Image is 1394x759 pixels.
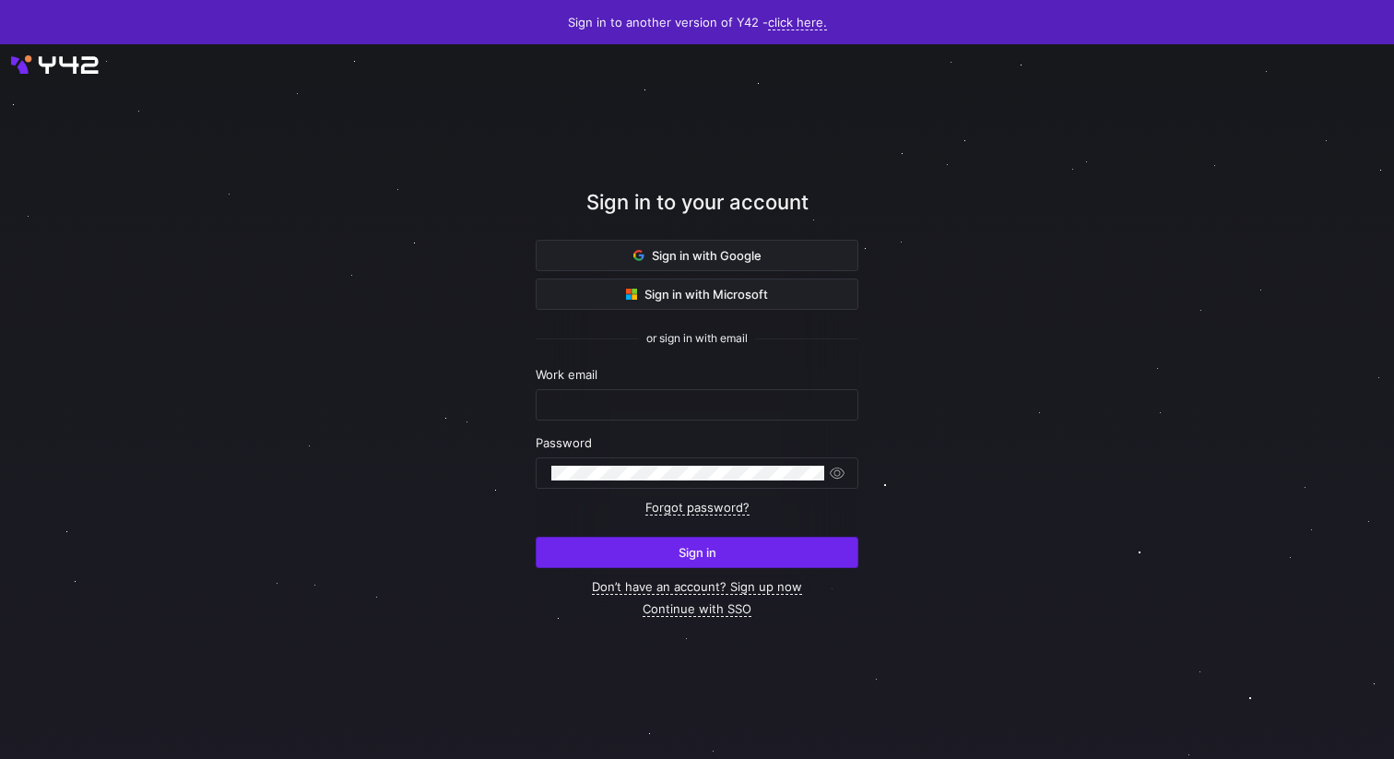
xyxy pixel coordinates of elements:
[679,545,716,560] span: Sign in
[768,15,827,30] a: click here.
[536,187,858,240] div: Sign in to your account
[592,579,802,595] a: Don’t have an account? Sign up now
[536,279,858,310] button: Sign in with Microsoft
[536,537,858,568] button: Sign in
[626,287,768,302] span: Sign in with Microsoft
[633,248,762,263] span: Sign in with Google
[536,240,858,271] button: Sign in with Google
[643,601,751,617] a: Continue with SSO
[645,500,750,516] a: Forgot password?
[646,332,748,345] span: or sign in with email
[536,435,592,450] span: Password
[536,367,597,382] span: Work email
